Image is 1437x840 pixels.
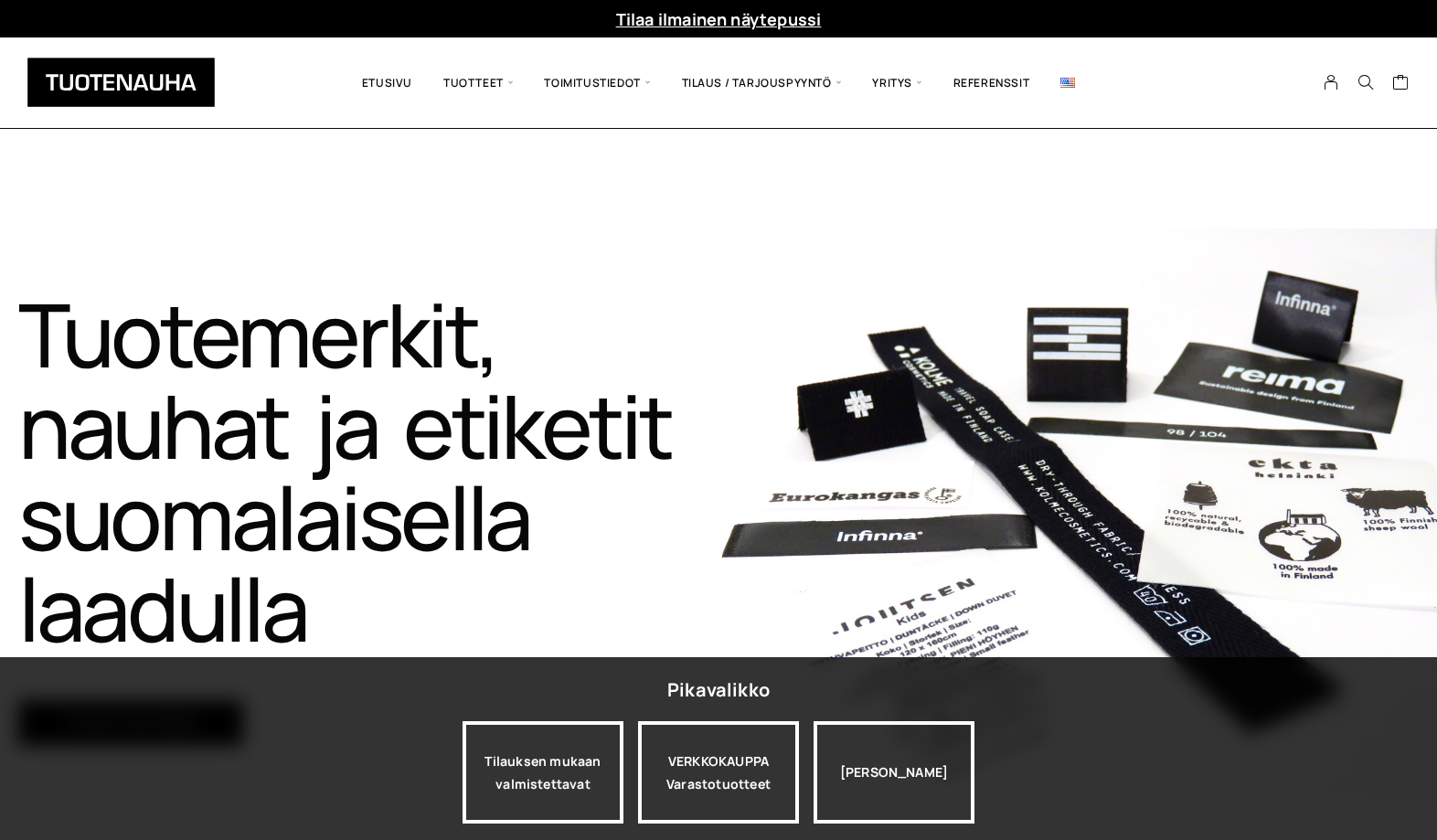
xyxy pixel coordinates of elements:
[666,51,857,114] span: Tilaus / Tarjouspyyntö
[346,51,428,114] a: Etusivu
[1314,74,1349,90] a: My Account
[616,8,822,30] a: Tilaa ilmainen näytepussi
[528,51,665,114] span: Toimitustiedot
[1348,74,1383,90] button: Search
[1060,78,1075,88] img: English
[463,721,623,824] a: Tilauksen mukaan valmistettavat
[667,674,770,707] div: Pikavalikko
[814,721,974,824] div: [PERSON_NAME]
[638,721,799,824] div: VERKKOKAUPPA Varastotuotteet
[1392,73,1410,95] a: Cart
[938,51,1046,114] a: Referenssit
[857,51,937,114] span: Yritys
[638,721,799,824] a: VERKKOKAUPPAVarastotuotteet
[718,229,1437,806] img: Etusivu 1
[27,58,215,107] img: Tuotenauha Oy
[428,51,528,114] span: Tuotteet
[18,289,718,654] h1: Tuotemerkit, nauhat ja etiketit suomalaisella laadulla​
